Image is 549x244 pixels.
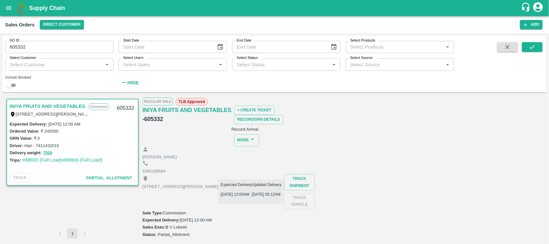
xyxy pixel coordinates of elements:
a: #88806 (Full Load) [62,157,103,163]
label: End Date [237,38,252,43]
p: [PERSON_NAME] [142,154,287,160]
p: Updated Delivery [252,182,281,188]
label: Select Status [237,55,258,61]
input: Select Users [121,60,215,69]
button: Choose date [328,41,340,53]
button: + Create Ticket [234,106,275,115]
span: B V Lokesh [166,225,187,230]
p: 6383189584 [142,168,287,174]
button: Open [103,61,111,69]
input: Select Customer [7,60,101,69]
a: Supply Chain [29,4,521,13]
div: Sales Orders [5,21,35,29]
label: [DATE] 12:00 AM [48,122,80,127]
label: Select Source [350,55,372,61]
label: [STREET_ADDRESS][PERSON_NAME] [16,111,92,117]
div: 605332 [113,101,138,116]
input: Select Status [234,60,328,69]
nav: pagination navigation [54,229,91,239]
div: account of current user [532,1,544,15]
label: Start Date [123,38,139,43]
label: Select Customer [10,55,36,61]
label: Delivery weight: [10,150,42,155]
a: INIYA FRUITS AND VEGETABLES [10,102,85,110]
label: Ordered Value: [10,129,39,134]
span: [DATE] 12:00 AM [180,218,212,222]
button: Record Arrival [232,127,259,132]
label: Sales Exec : [142,225,166,230]
input: Select Source [348,60,442,69]
button: Add [520,20,543,29]
button: Open [444,43,452,51]
p: Commission [88,103,109,110]
button: More [234,134,259,146]
label: Expected Delivery : [142,218,180,222]
input: End Date [232,41,325,53]
button: open drawer [1,1,16,15]
p: [DATE] 12:00AM [221,192,252,197]
div: customer-support [521,2,532,14]
input: Enter SO ID [5,41,114,53]
button: Open [330,61,338,69]
h6: - 605332 [142,115,232,124]
label: ₹ 0 [34,136,40,141]
label: Status: [142,232,157,237]
label: Expected Delivery : [10,122,47,127]
button: Choose date [214,41,226,53]
img: logo [16,2,29,14]
span: Partial_Allotment [86,175,132,180]
span: Regular Sale [142,98,173,105]
button: Track Shipment [284,174,315,190]
label: Hari - 7411432015 [24,143,59,148]
a: INIYA FRUITS AND VEGETABLES [142,106,232,115]
label: ₹ 245500 [41,129,58,134]
input: Select Products [348,43,442,51]
p: [STREET_ADDRESS][PERSON_NAME] [142,184,218,190]
a: #88800 (Full Load) [22,157,62,163]
label: Sale Type : [142,211,163,215]
input: Start Date [119,41,212,53]
label: SO ID [10,38,19,43]
button: Hide [119,77,141,88]
label: Trips: [10,158,21,163]
button: Open [216,61,225,69]
label: Select Users [123,55,143,61]
label: Select Products [350,38,375,43]
label: Driver: [10,143,23,148]
strong: Hide [127,80,139,85]
span: TLB Approved [176,98,208,106]
label: GRN Value: [10,136,32,141]
button: page 1 [67,229,78,239]
button: 7020 [43,149,52,157]
div: Include Booked [5,74,114,80]
button: Open [444,61,452,69]
button: Select DC [40,20,84,29]
p: Expected Delivery [221,182,252,188]
button: RecordGRN Details [234,115,283,124]
b: Supply Chain [29,5,65,11]
span: Partial_Allotment [158,232,189,237]
p: [DATE] 05:12AM [252,192,281,197]
span: Commission [163,211,186,215]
